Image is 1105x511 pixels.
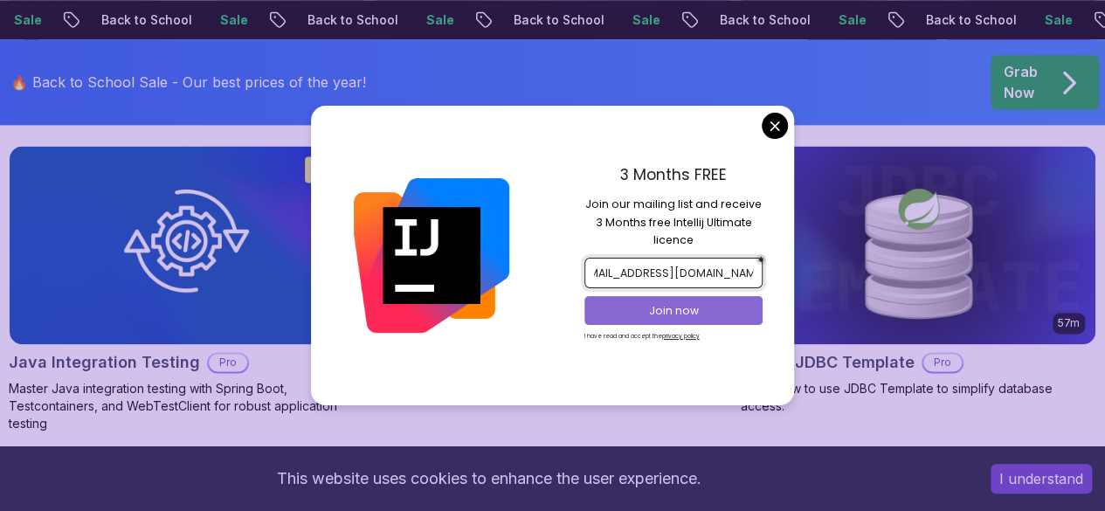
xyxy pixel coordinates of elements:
p: Sale [819,11,875,29]
button: Accept cookies [991,464,1092,494]
p: Sale [201,11,257,29]
div: This website uses cookies to enhance the user experience. [13,459,964,498]
p: Sale [1026,11,1081,29]
p: Back to School [494,11,613,29]
p: Grab Now [1004,61,1038,103]
p: Pro [923,354,962,371]
a: Java Integration Testing card1.67hNEWJava Integration TestingProMaster Java integration testing w... [9,145,364,432]
img: Java Integration Testing card [10,146,363,344]
p: Pro [209,354,247,371]
h2: Spring JDBC Template [741,350,915,375]
a: Spring JDBC Template card57mSpring JDBC TemplateProLearn how to use JDBC Template to simplify dat... [741,145,1096,415]
p: Learn how to use JDBC Template to simplify database access. [741,380,1096,415]
p: 57m [1058,316,1080,330]
p: Sale [407,11,463,29]
p: 🔥 Back to School Sale - Our best prices of the year! [10,72,366,93]
p: Back to School [82,11,201,29]
img: Spring JDBC Template card [742,146,1095,344]
p: Back to School [701,11,819,29]
p: Master Java integration testing with Spring Boot, Testcontainers, and WebTestClient for robust ap... [9,380,364,432]
p: Back to School [288,11,407,29]
p: Sale [613,11,669,29]
h2: Java Integration Testing [9,350,200,375]
p: Back to School [907,11,1026,29]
